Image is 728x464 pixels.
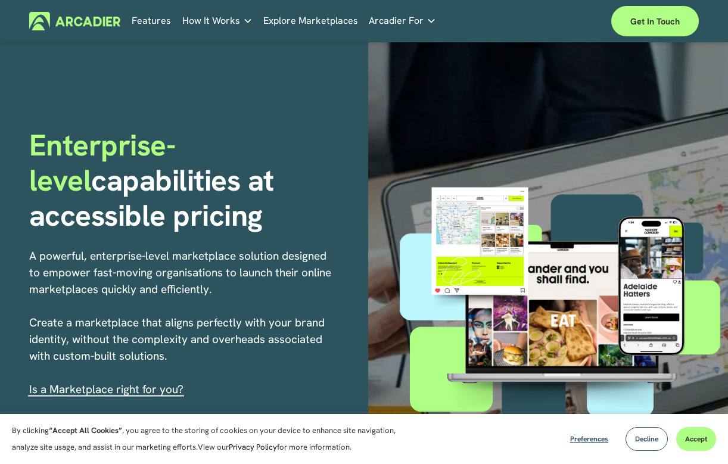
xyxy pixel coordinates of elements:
button: Decline [626,427,668,451]
span: Arcadier For [369,13,424,29]
a: Privacy Policy [229,442,277,452]
a: folder dropdown [182,12,253,30]
span: Decline [635,434,658,444]
p: By clicking , you agree to the storing of cookies on your device to enhance site navigation, anal... [12,422,399,456]
span: How It Works [182,13,240,29]
span: Enterprise-level [29,126,176,200]
a: s a Marketplace right for you? [32,382,183,397]
a: folder dropdown [369,12,436,30]
p: A powerful, enterprise-level marketplace solution designed to empower fast-moving organisations t... [29,248,332,398]
img: Arcadier [29,12,120,30]
strong: “Accept All Cookies” [49,425,122,435]
span: I [29,382,183,397]
a: Explore Marketplaces [263,12,358,30]
strong: capabilities at accessible pricing [29,161,282,235]
span: Preferences [570,434,608,444]
a: Features [132,12,171,30]
iframe: Chat Widget [668,407,728,464]
button: Preferences [561,427,617,451]
a: Get in touch [611,6,699,36]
